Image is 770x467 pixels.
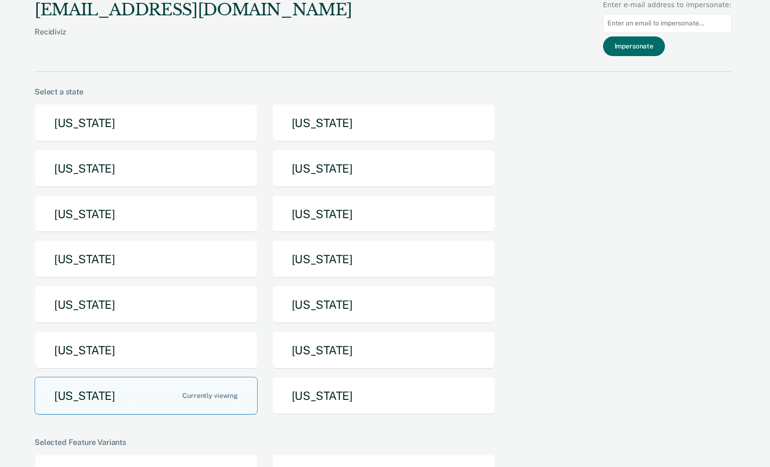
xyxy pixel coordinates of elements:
[272,150,495,187] button: [US_STATE]
[603,14,732,33] input: Enter an email to impersonate...
[272,240,495,278] button: [US_STATE]
[272,286,495,324] button: [US_STATE]
[272,195,495,233] button: [US_STATE]
[35,240,258,278] button: [US_STATE]
[35,104,258,142] button: [US_STATE]
[35,27,352,52] div: Recidiviz
[35,195,258,233] button: [US_STATE]
[35,150,258,187] button: [US_STATE]
[35,377,258,415] button: [US_STATE]
[603,36,665,56] button: Impersonate
[272,331,495,369] button: [US_STATE]
[272,377,495,415] button: [US_STATE]
[35,286,258,324] button: [US_STATE]
[35,438,732,447] div: Selected Feature Variants
[35,331,258,369] button: [US_STATE]
[272,104,495,142] button: [US_STATE]
[35,87,732,96] div: Select a state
